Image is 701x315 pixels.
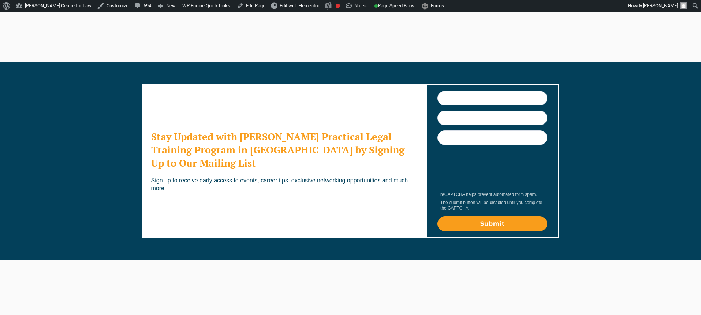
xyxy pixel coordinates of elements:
input: Submit [437,216,547,231]
input: Email [437,130,547,145]
input: Last Name [437,111,547,125]
div: reCAPTCHA helps prevent automated form spam. [437,192,546,197]
div: Sign up to receive early access to events, career tips, exclusive networking opportunities and mu... [151,177,417,192]
span: Edit with Elementor [280,3,319,8]
span: [PERSON_NAME] [643,3,678,8]
div: The submit button will be disabled until you complete the CAPTCHA. [437,200,546,211]
input: First Name [437,91,547,105]
h2: Stay Updated with [PERSON_NAME] Practical Legal Training Program in [GEOGRAPHIC_DATA] by Signing ... [151,130,417,170]
iframe: reCAPTCHA [438,157,549,186]
div: Focus keyphrase not set [336,4,340,8]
